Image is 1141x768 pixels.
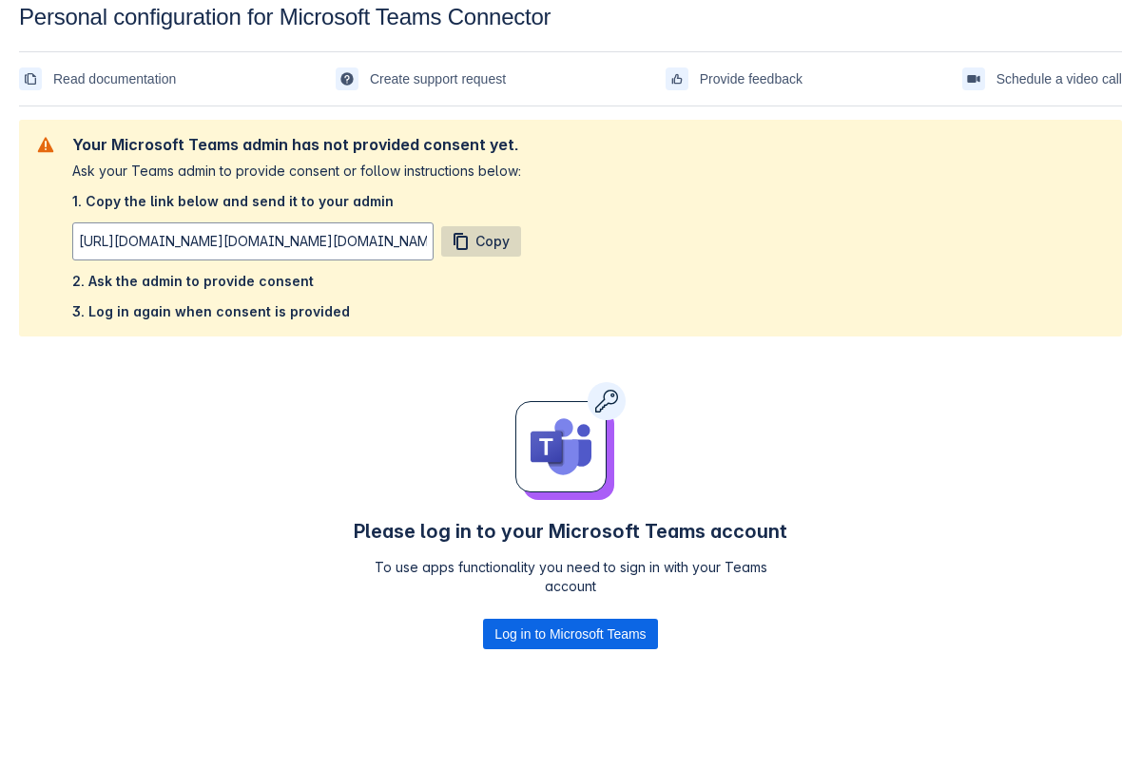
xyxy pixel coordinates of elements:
[72,162,521,181] span: Ask your Teams admin to provide consent or follow instructions below:
[483,619,657,649] button: Log in to Microsoft Teams
[19,64,176,94] a: Read documentation
[339,71,355,86] span: support
[962,64,1122,94] a: Schedule a video call
[336,64,506,94] a: Create support request
[19,4,1122,30] div: Personal configuration for Microsoft Teams Connector
[72,272,521,291] span: 2. Ask the admin to provide consent
[23,71,38,86] span: documentation
[669,71,685,86] span: feedback
[996,64,1122,94] span: Schedule a video call
[475,226,510,257] span: Copy
[72,192,521,211] span: 1. Copy the link below and send it to your admin
[72,302,521,321] span: 3. Log in again when consent is provided
[966,71,981,86] span: videoCall
[441,226,521,257] button: Copy
[53,64,176,94] span: Read documentation
[700,64,803,94] span: Provide feedback
[666,64,803,94] a: Provide feedback
[72,135,521,154] h2: Your Microsoft Teams admin has not provided consent yet.
[350,520,791,543] h4: Please log in to your Microsoft Teams account
[494,619,646,649] span: Log in to Microsoft Teams
[350,558,791,596] p: To use apps functionality you need to sign in with your Teams account
[483,619,657,649] div: Button group
[370,64,506,94] span: Create support request
[34,133,57,156] span: warning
